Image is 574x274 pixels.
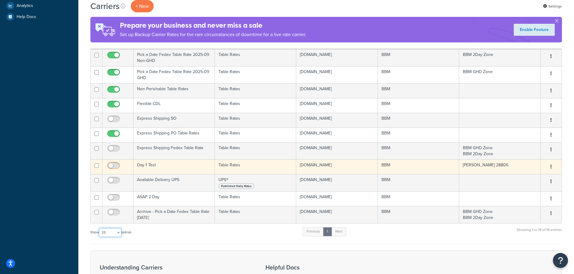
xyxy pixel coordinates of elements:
[459,49,541,66] td: BBM 2Day Zone
[296,49,378,66] td: [DOMAIN_NAME]
[90,228,131,237] label: Show entries
[378,113,459,128] td: BBM
[378,142,459,159] td: BBM
[90,17,120,42] img: ad-rules-rateshop-fe6ec290ccb7230408bd80ed9643f0289d75e0ffd9eb532fc0e269fcd187b520.png
[378,49,459,66] td: BBM
[296,206,378,223] td: [DOMAIN_NAME]
[133,49,215,66] td: Pick a Date Fedex Table Rate 2025-09 Non-GHD
[378,83,459,98] td: BBM
[133,191,215,206] td: ASAP 2 Day
[133,113,215,128] td: Express Shipping SO
[331,227,346,236] a: Next
[5,0,74,11] a: Analytics
[215,49,296,66] td: Table Rates
[265,264,344,271] h3: Helpful Docs
[296,128,378,142] td: [DOMAIN_NAME]
[17,3,33,8] span: Analytics
[459,206,541,223] td: BBM GHD Zone BBM 2Day Zone
[514,24,555,36] a: Enable Feature
[543,2,562,11] a: Settings
[296,113,378,128] td: [DOMAIN_NAME]
[296,174,378,191] td: [DOMAIN_NAME]
[296,159,378,174] td: [DOMAIN_NAME]
[133,98,215,113] td: Flexible CDL
[459,66,541,83] td: BBM GHD Zone
[215,142,296,159] td: Table Rates
[303,227,324,236] a: Previous
[378,191,459,206] td: BBM
[378,206,459,223] td: BBM
[133,83,215,98] td: Non Perishable Table Rates
[100,264,250,271] h3: Understanding Carriers
[215,83,296,98] td: Table Rates
[296,66,378,83] td: [DOMAIN_NAME]
[90,0,120,12] h1: Carriers
[459,142,541,159] td: BBM GHD Zone BBM 2Day Zone
[296,191,378,206] td: [DOMAIN_NAME]
[215,159,296,174] td: Table Rates
[17,14,36,20] span: Help Docs
[296,98,378,113] td: [DOMAIN_NAME]
[553,253,568,268] button: Open Resource Center
[378,98,459,113] td: BBM
[215,206,296,223] td: Table Rates
[378,174,459,191] td: BBM
[215,113,296,128] td: Table Rates
[133,159,215,174] td: Day 1 Test
[133,174,215,191] td: Available Delivery UPS
[215,98,296,113] td: Table Rates
[215,174,296,191] td: UPS®
[459,159,541,174] td: [PERSON_NAME] 28806
[120,20,306,30] h4: Prepare your business and never miss a sale
[378,159,459,174] td: BBM
[5,11,74,22] a: Help Docs
[215,66,296,83] td: Table Rates
[296,83,378,98] td: [DOMAIN_NAME]
[323,227,332,236] a: 1
[133,206,215,223] td: Archive - Pick a Date Fedex Table Rate [DATE]
[378,128,459,142] td: BBM
[215,191,296,206] td: Table Rates
[215,128,296,142] td: Table Rates
[378,66,459,83] td: BBM
[133,128,215,142] td: Express Shipping PO Table Rates
[133,142,215,159] td: Express Shipping Fedex Table Rate
[296,142,378,159] td: [DOMAIN_NAME]
[99,228,121,237] select: Showentries
[120,30,306,39] p: Set up Backup Carrier Rates for the rare circumstances of downtime for a live rate carrier.
[218,183,254,189] span: Published Daily Rates
[133,66,215,83] td: Pick a Date Fedex Table Rate 2025-09 GHD
[517,226,562,239] div: Showing 1 to 19 of 19 entries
